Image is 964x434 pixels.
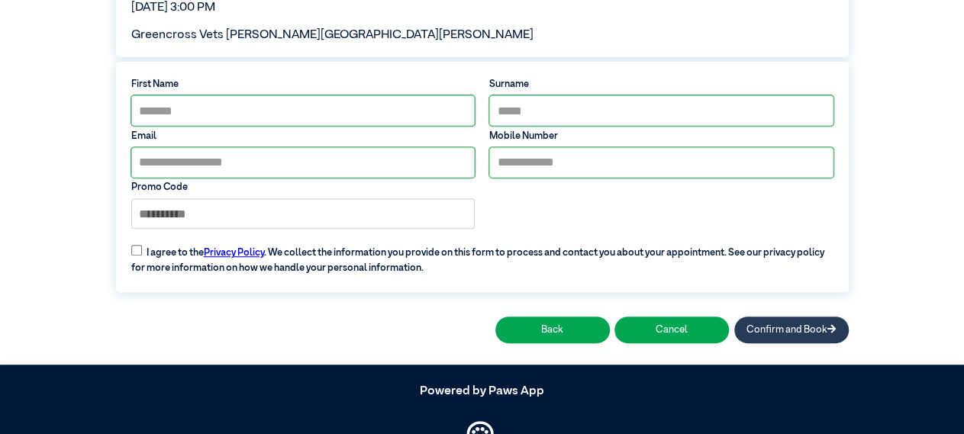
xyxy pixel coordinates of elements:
[495,317,610,343] button: Back
[734,317,849,343] button: Confirm and Book
[489,129,833,143] label: Mobile Number
[204,248,264,258] a: Privacy Policy
[131,180,475,194] label: Promo Code
[131,245,142,256] input: I agree to thePrivacy Policy. We collect the information you provide on this form to process and ...
[131,77,475,92] label: First Name
[131,129,475,143] label: Email
[614,317,729,343] button: Cancel
[131,2,215,14] span: [DATE] 3:00 PM
[131,29,534,41] span: Greencross Vets [PERSON_NAME][GEOGRAPHIC_DATA][PERSON_NAME]
[124,236,840,275] label: I agree to the . We collect the information you provide on this form to process and contact you a...
[116,384,849,399] h5: Powered by Paws App
[489,77,833,92] label: Surname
